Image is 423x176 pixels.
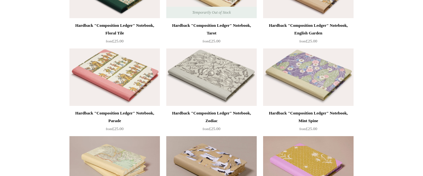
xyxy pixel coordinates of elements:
[263,48,354,106] a: Hardback "Composition Ledger" Notebook, Mint Spine Hardback "Composition Ledger" Notebook, Mint S...
[69,48,160,106] a: Hardback "Composition Ledger" Notebook, Parade Hardback "Composition Ledger" Notebook, Parade
[106,127,112,131] span: from
[166,48,257,106] img: Hardback "Composition Ledger" Notebook, Zodiac
[166,109,257,136] a: Hardback "Composition Ledger" Notebook, Zodiac from£25.00
[69,109,160,136] a: Hardback "Composition Ledger" Notebook, Parade from£25.00
[203,127,209,131] span: from
[69,48,160,106] img: Hardback "Composition Ledger" Notebook, Parade
[71,109,158,125] div: Hardback "Composition Ledger" Notebook, Parade
[299,126,317,131] span: £25.00
[265,22,352,37] div: Hardback "Composition Ledger" Notebook, English Garden
[186,7,237,18] span: Temporarily Out of Stock
[203,126,220,131] span: £25.00
[69,22,160,48] a: Hardback "Composition Ledger" Notebook, Floral Tile from£25.00
[106,40,112,43] span: from
[106,126,124,131] span: £25.00
[299,127,306,131] span: from
[263,48,354,106] img: Hardback "Composition Ledger" Notebook, Mint Spine
[168,109,255,125] div: Hardback "Composition Ledger" Notebook, Zodiac
[166,22,257,48] a: Hardback "Composition Ledger" Notebook, Tarot from£25.00
[203,40,209,43] span: from
[299,39,317,43] span: £25.00
[166,48,257,106] a: Hardback "Composition Ledger" Notebook, Zodiac Hardback "Composition Ledger" Notebook, Zodiac
[168,22,255,37] div: Hardback "Composition Ledger" Notebook, Tarot
[263,109,354,136] a: Hardback "Composition Ledger" Notebook, Mint Spine from£25.00
[263,22,354,48] a: Hardback "Composition Ledger" Notebook, English Garden from£25.00
[71,22,158,37] div: Hardback "Composition Ledger" Notebook, Floral Tile
[203,39,220,43] span: £25.00
[106,39,124,43] span: £25.00
[265,109,352,125] div: Hardback "Composition Ledger" Notebook, Mint Spine
[299,40,306,43] span: from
